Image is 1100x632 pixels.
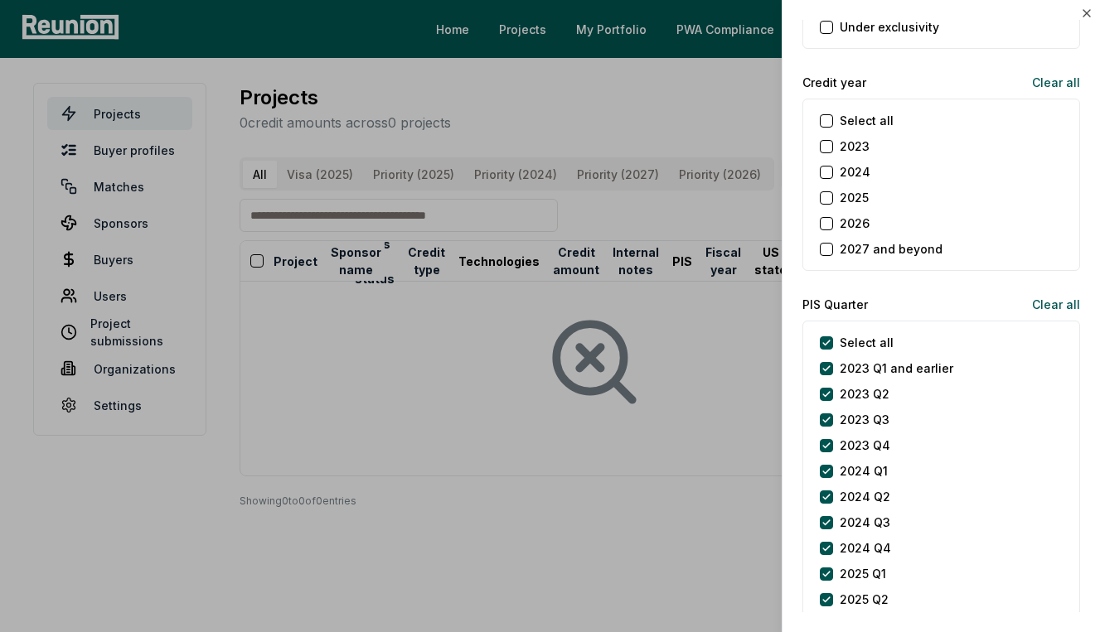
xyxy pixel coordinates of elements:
label: 2024 Q4 [840,539,891,557]
label: 2026 [840,215,870,232]
label: 2024 Q2 [840,488,890,505]
label: Select all [840,334,894,351]
label: 2023 Q1 and earlier [840,359,953,377]
label: Select all [840,112,894,129]
label: 2023 Q4 [840,437,890,454]
label: 2024 Q3 [840,514,890,531]
label: 2027 and beyond [840,240,943,258]
label: PIS Quarter [802,296,868,313]
label: 2025 [840,189,869,206]
label: 2025 Q1 [840,565,886,582]
label: 2023 Q3 [840,411,889,428]
label: 2023 [840,137,870,155]
button: Clear all [1019,65,1080,99]
label: Under exclusivity [840,18,939,36]
label: 2023 Q2 [840,385,889,403]
label: Credit year [802,74,866,91]
label: 2024 Q1 [840,462,888,480]
label: 2025 Q2 [840,591,889,608]
button: Clear all [1019,287,1080,321]
label: 2024 [840,163,870,181]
